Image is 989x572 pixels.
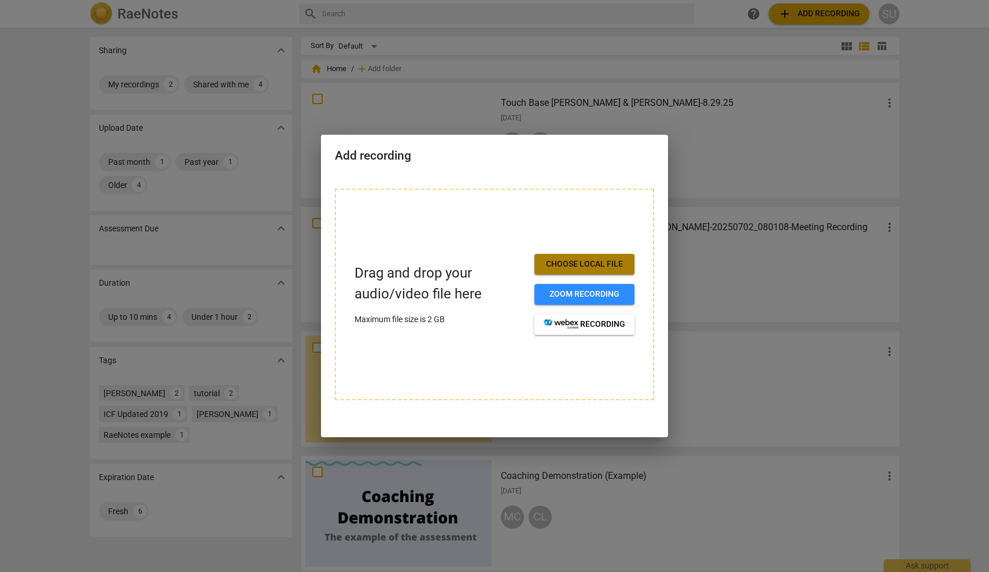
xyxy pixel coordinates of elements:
span: recording [544,319,625,330]
span: Choose local file [544,259,625,270]
button: Choose local file [534,254,634,275]
p: Drag and drop your audio/video file here [355,263,525,304]
button: Zoom recording [534,284,634,305]
button: recording [534,314,634,335]
span: Zoom recording [544,289,625,300]
h2: Add recording [335,149,654,163]
p: Maximum file size is 2 GB [355,313,525,326]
